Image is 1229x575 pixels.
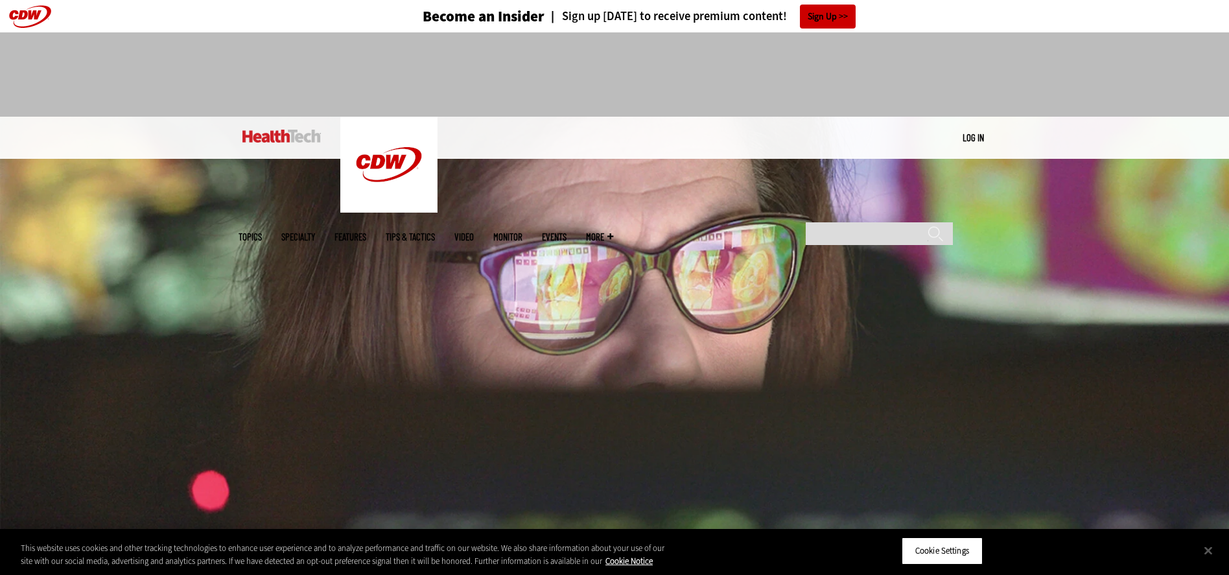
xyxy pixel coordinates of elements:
[902,537,983,565] button: Cookie Settings
[454,232,474,242] a: Video
[374,9,544,24] a: Become an Insider
[386,232,435,242] a: Tips & Tactics
[423,9,544,24] h3: Become an Insider
[963,132,984,143] a: Log in
[605,556,653,567] a: More information about your privacy
[340,202,438,216] a: CDW
[1194,536,1223,565] button: Close
[544,10,787,23] a: Sign up [DATE] to receive premium content!
[281,232,315,242] span: Specialty
[586,232,613,242] span: More
[242,130,321,143] img: Home
[21,542,676,567] div: This website uses cookies and other tracking technologies to enhance user experience and to analy...
[800,5,856,29] a: Sign Up
[542,232,567,242] a: Events
[963,131,984,145] div: User menu
[493,232,522,242] a: MonITor
[334,232,366,242] a: Features
[340,117,438,213] img: Home
[239,232,262,242] span: Topics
